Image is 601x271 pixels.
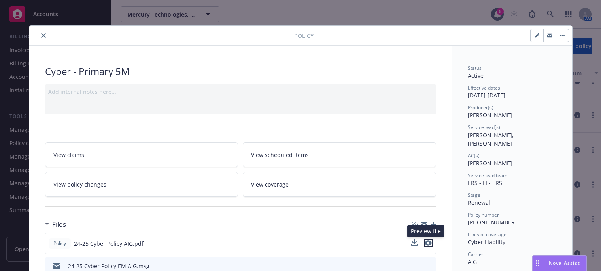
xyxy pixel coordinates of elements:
[45,172,238,197] a: View policy changes
[39,31,48,40] button: close
[468,124,500,131] span: Service lead(s)
[243,172,436,197] a: View coverage
[468,258,477,265] span: AIG
[468,251,484,258] span: Carrier
[424,239,433,247] button: preview file
[533,256,542,271] div: Drag to move
[53,151,84,159] span: View claims
[45,65,436,78] div: Cyber - Primary 5M
[52,240,68,247] span: Policy
[468,211,499,218] span: Policy number
[251,180,289,189] span: View coverage
[468,65,482,71] span: Status
[468,192,480,198] span: Stage
[468,131,515,147] span: [PERSON_NAME], [PERSON_NAME]
[45,142,238,167] a: View claims
[243,142,436,167] a: View scheduled items
[411,239,418,248] button: download file
[468,179,502,187] span: ERS - FI - ERS
[468,111,512,119] span: [PERSON_NAME]
[52,219,66,230] h3: Files
[468,172,507,179] span: Service lead team
[53,180,106,189] span: View policy changes
[424,239,433,248] button: preview file
[407,225,444,237] div: Preview file
[468,238,556,246] div: Cyber Liability
[468,152,480,159] span: AC(s)
[294,32,314,40] span: Policy
[532,255,587,271] button: Nova Assist
[468,104,493,111] span: Producer(s)
[426,262,433,270] button: preview file
[468,84,556,99] div: [DATE] - [DATE]
[468,231,507,238] span: Lines of coverage
[68,262,149,270] div: 24-25 Cyber Policy EM AIG.msg
[48,88,433,96] div: Add internal notes here...
[251,151,309,159] span: View scheduled items
[468,219,517,226] span: [PHONE_NUMBER]
[549,260,580,266] span: Nova Assist
[413,262,420,270] button: download file
[468,159,512,167] span: [PERSON_NAME]
[468,199,490,206] span: Renewal
[468,84,500,91] span: Effective dates
[45,219,66,230] div: Files
[411,239,418,246] button: download file
[74,239,144,248] span: 24-25 Cyber Policy AIG.pdf
[468,72,484,79] span: Active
